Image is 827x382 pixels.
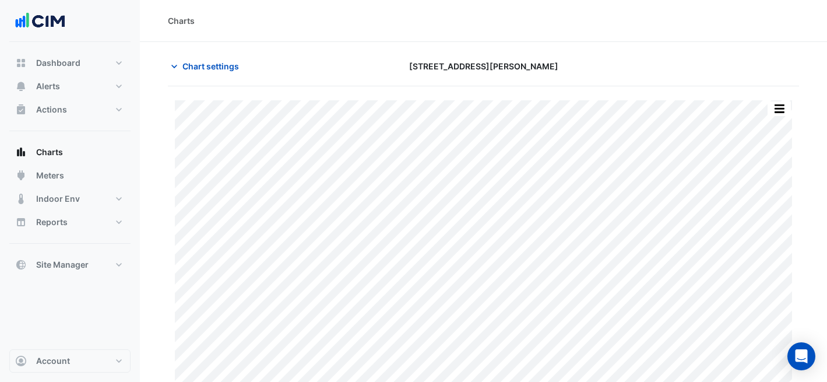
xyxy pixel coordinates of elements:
[15,216,27,228] app-icon: Reports
[9,98,131,121] button: Actions
[409,60,558,72] span: [STREET_ADDRESS][PERSON_NAME]
[36,193,80,205] span: Indoor Env
[36,57,80,69] span: Dashboard
[9,211,131,234] button: Reports
[15,193,27,205] app-icon: Indoor Env
[36,355,70,367] span: Account
[9,187,131,211] button: Indoor Env
[182,60,239,72] span: Chart settings
[768,101,791,116] button: More Options
[36,146,63,158] span: Charts
[9,51,131,75] button: Dashboard
[14,9,66,33] img: Company Logo
[15,80,27,92] app-icon: Alerts
[787,342,815,370] div: Open Intercom Messenger
[9,349,131,373] button: Account
[9,75,131,98] button: Alerts
[9,164,131,187] button: Meters
[15,104,27,115] app-icon: Actions
[9,253,131,276] button: Site Manager
[36,80,60,92] span: Alerts
[36,104,67,115] span: Actions
[36,170,64,181] span: Meters
[9,141,131,164] button: Charts
[15,170,27,181] app-icon: Meters
[36,216,68,228] span: Reports
[15,57,27,69] app-icon: Dashboard
[168,56,247,76] button: Chart settings
[36,259,89,271] span: Site Manager
[15,146,27,158] app-icon: Charts
[15,259,27,271] app-icon: Site Manager
[168,15,195,27] div: Charts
